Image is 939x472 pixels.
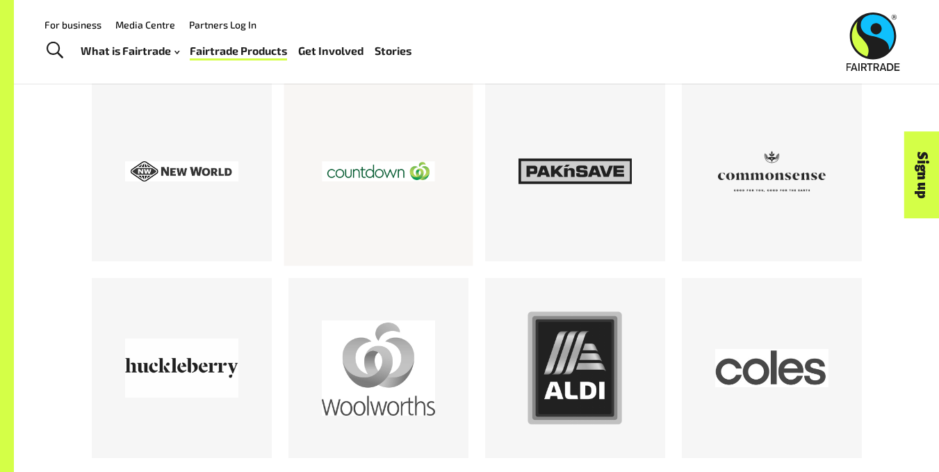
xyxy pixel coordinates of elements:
a: Media Centre [115,19,175,31]
a: Toggle Search [38,33,72,68]
a: Partners Log In [189,19,256,31]
img: Fairtrade Australia New Zealand logo [847,13,900,71]
a: What is Fairtrade [81,41,179,61]
a: Stories [375,41,411,61]
a: Fairtrade Products [190,41,287,61]
a: Get Involved [298,41,364,61]
a: For business [44,19,101,31]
